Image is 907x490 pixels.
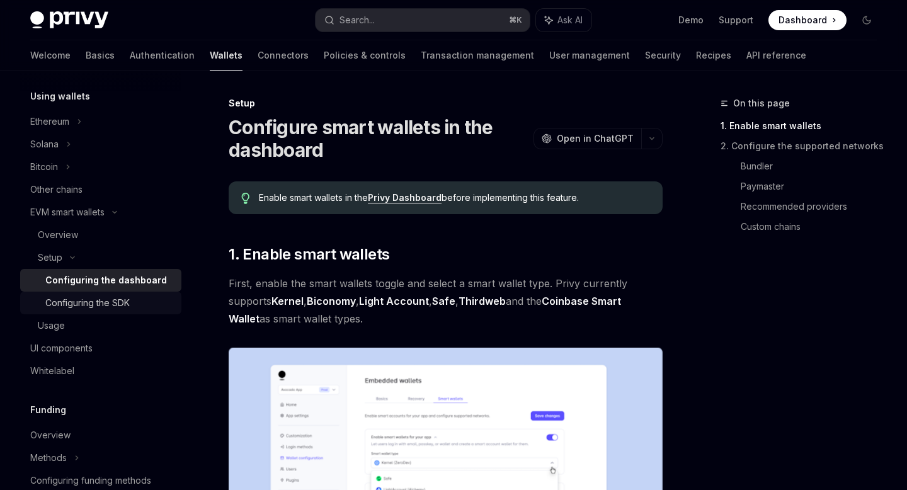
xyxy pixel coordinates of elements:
[30,473,151,488] div: Configuring funding methods
[20,314,181,337] a: Usage
[645,40,681,71] a: Security
[30,159,58,174] div: Bitcoin
[30,40,71,71] a: Welcome
[733,96,790,111] span: On this page
[741,176,887,197] a: Paymaster
[324,40,406,71] a: Policies & controls
[779,14,827,26] span: Dashboard
[30,89,90,104] h5: Using wallets
[719,14,753,26] a: Support
[30,402,66,418] h5: Funding
[38,318,65,333] div: Usage
[45,295,130,311] div: Configuring the SDK
[459,295,506,308] a: Thirdweb
[20,224,181,246] a: Overview
[721,136,887,156] a: 2. Configure the supported networks
[30,11,108,29] img: dark logo
[359,295,429,308] a: Light Account
[20,360,181,382] a: Whitelabel
[30,182,83,197] div: Other chains
[509,15,522,25] span: ⌘ K
[30,205,105,220] div: EVM smart wallets
[241,193,250,204] svg: Tip
[857,10,877,30] button: Toggle dark mode
[45,273,167,288] div: Configuring the dashboard
[20,337,181,360] a: UI components
[30,341,93,356] div: UI components
[432,295,455,308] a: Safe
[30,450,67,465] div: Methods
[768,10,847,30] a: Dashboard
[229,97,663,110] div: Setup
[536,9,591,31] button: Ask AI
[30,428,71,443] div: Overview
[20,292,181,314] a: Configuring the SDK
[210,40,242,71] a: Wallets
[229,275,663,328] span: First, enable the smart wallets toggle and select a smart wallet type. Privy currently supports ,...
[259,191,650,204] span: Enable smart wallets in the before implementing this feature.
[30,137,59,152] div: Solana
[229,116,528,161] h1: Configure smart wallets in the dashboard
[20,178,181,201] a: Other chains
[38,250,62,265] div: Setup
[271,295,304,308] a: Kernel
[721,116,887,136] a: 1. Enable smart wallets
[339,13,375,28] div: Search...
[746,40,806,71] a: API reference
[316,9,529,31] button: Search...⌘K
[741,156,887,176] a: Bundler
[696,40,731,71] a: Recipes
[38,227,78,242] div: Overview
[557,132,634,145] span: Open in ChatGPT
[741,197,887,217] a: Recommended providers
[229,244,389,265] span: 1. Enable smart wallets
[557,14,583,26] span: Ask AI
[533,128,641,149] button: Open in ChatGPT
[549,40,630,71] a: User management
[30,363,74,379] div: Whitelabel
[307,295,356,308] a: Biconomy
[20,269,181,292] a: Configuring the dashboard
[30,114,69,129] div: Ethereum
[678,14,704,26] a: Demo
[86,40,115,71] a: Basics
[368,192,442,203] a: Privy Dashboard
[258,40,309,71] a: Connectors
[741,217,887,237] a: Custom chains
[130,40,195,71] a: Authentication
[20,424,181,447] a: Overview
[421,40,534,71] a: Transaction management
